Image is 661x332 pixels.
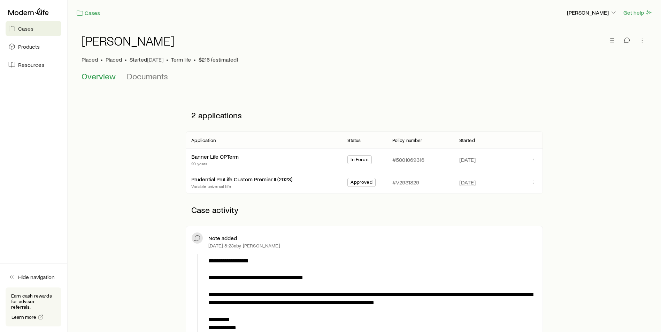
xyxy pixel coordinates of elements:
[11,293,56,310] p: Earn cash rewards for advisor referrals.
[191,161,239,166] p: 20 years
[392,137,423,143] p: Policy number
[186,199,543,220] p: Case activity
[82,71,116,81] span: Overview
[191,137,216,143] p: Application
[147,56,163,63] span: [DATE]
[106,56,122,63] span: Placed
[166,56,168,63] span: •
[191,183,292,189] p: Variable universal life
[199,56,238,63] span: $216 (estimated)
[208,243,280,248] p: [DATE] 8:23a by [PERSON_NAME]
[194,56,196,63] span: •
[101,56,103,63] span: •
[6,57,61,72] a: Resources
[18,61,44,68] span: Resources
[351,157,368,164] span: In Force
[18,274,55,280] span: Hide navigation
[459,137,475,143] p: Started
[82,56,98,63] p: Placed
[6,269,61,285] button: Hide navigation
[351,179,372,187] span: Approved
[347,137,361,143] p: Status
[82,34,175,48] h1: [PERSON_NAME]
[18,43,40,50] span: Products
[191,176,292,183] div: Prudential PruLife Custom Premier II (2023)
[171,56,191,63] span: Term life
[392,156,424,163] p: #5001069316
[191,153,239,160] div: Banner Life OPTerm
[392,179,419,186] p: #V2931829
[567,9,617,16] p: [PERSON_NAME]
[127,71,168,81] span: Documents
[82,71,647,88] div: Case details tabs
[191,153,239,160] a: Banner Life OPTerm
[567,9,617,17] button: [PERSON_NAME]
[11,315,37,319] span: Learn more
[191,176,292,182] a: Prudential PruLife Custom Premier II (2023)
[186,105,543,126] p: 2 applications
[459,179,476,186] span: [DATE]
[6,287,61,326] div: Earn cash rewards for advisor referrals.Learn more
[208,235,237,242] p: Note added
[76,9,100,17] a: Cases
[459,156,476,163] span: [DATE]
[125,56,127,63] span: •
[623,9,653,17] button: Get help
[6,21,61,36] a: Cases
[6,39,61,54] a: Products
[18,25,33,32] span: Cases
[130,56,163,63] p: Started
